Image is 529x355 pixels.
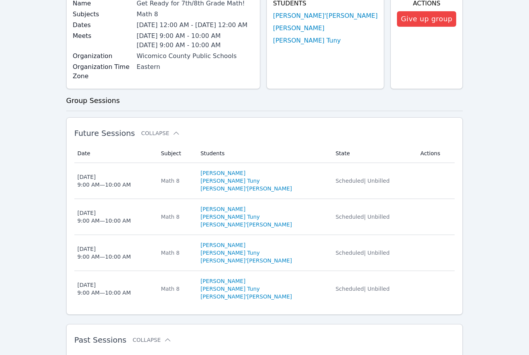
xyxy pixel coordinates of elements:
a: [PERSON_NAME] [201,170,246,177]
li: [DATE] 9:00 AM - 10:00 AM [137,41,254,50]
div: [DATE] 9:00 AM — 10:00 AM [77,173,131,189]
label: Organization Time Zone [73,63,132,81]
tr: [DATE]9:00 AM—10:00 AMMath 8[PERSON_NAME][PERSON_NAME] Tuny[PERSON_NAME]'[PERSON_NAME]Scheduled| ... [74,163,455,199]
div: [DATE] 9:00 AM — 10:00 AM [77,245,131,261]
span: Scheduled | Unbilled [335,214,390,220]
span: Past Sessions [74,336,127,345]
div: Wicomico County Public Schools [137,52,254,61]
a: [PERSON_NAME] [273,24,325,33]
th: Actions [416,144,455,163]
a: [PERSON_NAME]'[PERSON_NAME] [201,185,292,193]
a: [PERSON_NAME]'[PERSON_NAME] [201,221,292,229]
div: Math 8 [161,213,191,221]
span: Future Sessions [74,129,135,138]
div: [DATE] 9:00 AM — 10:00 AM [77,209,131,225]
div: Math 8 [161,249,191,257]
div: [DATE] 9:00 AM — 10:00 AM [77,281,131,297]
tr: [DATE]9:00 AM—10:00 AMMath 8[PERSON_NAME][PERSON_NAME] Tuny[PERSON_NAME]'[PERSON_NAME]Scheduled| ... [74,235,455,271]
a: [PERSON_NAME]'[PERSON_NAME] [201,293,292,301]
th: Date [74,144,156,163]
tr: [DATE]9:00 AM—10:00 AMMath 8[PERSON_NAME][PERSON_NAME] Tuny[PERSON_NAME]'[PERSON_NAME]Scheduled| ... [74,199,455,235]
li: [DATE] 9:00 AM - 10:00 AM [137,32,254,41]
button: Collapse [133,336,172,344]
a: [PERSON_NAME] Tuny [273,36,341,46]
div: Math 8 [161,177,191,185]
th: State [331,144,416,163]
a: [PERSON_NAME] Tuny [201,177,260,185]
div: Math 8 [137,10,254,19]
a: [PERSON_NAME] Tuny [201,249,260,257]
button: Give up group [397,12,456,27]
label: Meets [73,32,132,41]
a: [PERSON_NAME] [201,242,246,249]
h3: Group Sessions [66,96,463,106]
label: Dates [73,21,132,30]
a: [PERSON_NAME] [201,206,246,213]
a: [PERSON_NAME] Tuny [201,285,260,293]
span: Scheduled | Unbilled [335,286,390,292]
a: [PERSON_NAME] Tuny [201,213,260,221]
button: Collapse [141,130,180,137]
label: Organization [73,52,132,61]
span: [DATE] 12:00 AM - [DATE] 12:00 AM [137,22,247,29]
a: [PERSON_NAME]'[PERSON_NAME] [273,12,378,21]
span: Scheduled | Unbilled [335,250,390,256]
div: Math 8 [161,285,191,293]
th: Students [196,144,331,163]
label: Subjects [73,10,132,19]
div: Eastern [137,63,254,72]
a: [PERSON_NAME]'[PERSON_NAME] [201,257,292,265]
a: [PERSON_NAME] [201,278,246,285]
th: Subject [156,144,196,163]
span: Scheduled | Unbilled [335,178,390,184]
tr: [DATE]9:00 AM—10:00 AMMath 8[PERSON_NAME][PERSON_NAME] Tuny[PERSON_NAME]'[PERSON_NAME]Scheduled| ... [74,271,455,307]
